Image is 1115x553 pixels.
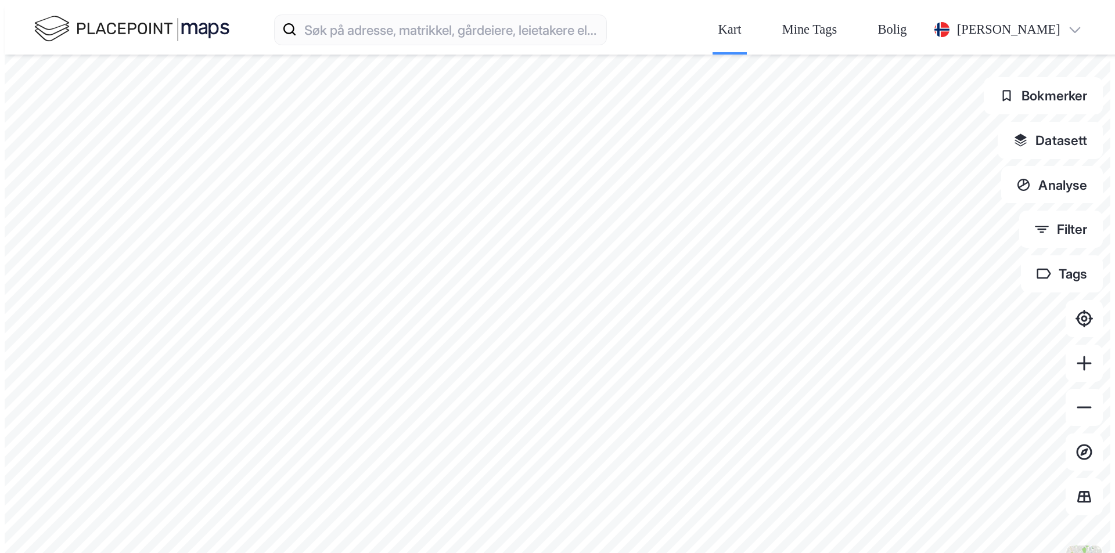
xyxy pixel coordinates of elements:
[297,11,606,48] input: Søk på adresse, matrikkel, gårdeiere, leietakere eller personer
[984,77,1103,114] button: Bokmerker
[718,19,742,41] div: Kart
[1057,497,1115,553] iframe: Chat Widget
[1001,166,1103,203] button: Analyse
[1021,255,1103,292] button: Tags
[998,122,1103,159] button: Datasett
[1019,211,1103,248] button: Filter
[878,19,907,41] div: Bolig
[34,13,229,46] img: logo.f888ab2527a4732fd821a326f86c7f29.svg
[957,19,1060,41] div: [PERSON_NAME]
[782,19,837,41] div: Mine Tags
